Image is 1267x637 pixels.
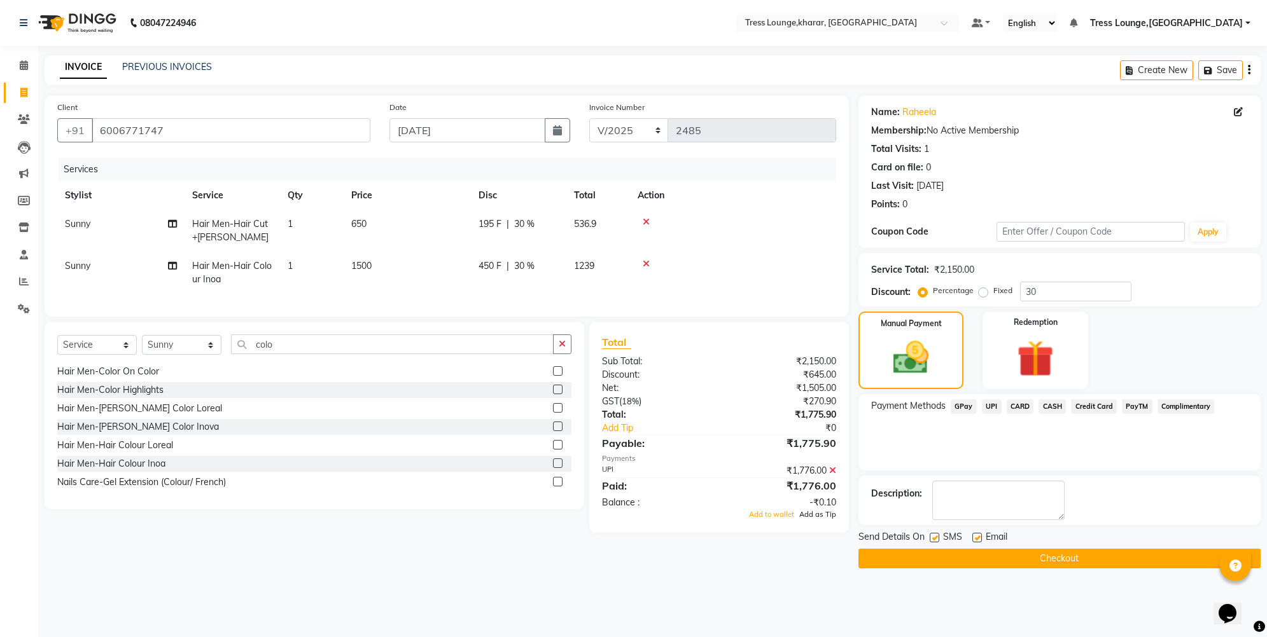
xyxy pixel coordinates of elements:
[719,496,846,509] div: -₹0.10
[574,260,594,271] span: 1239
[1120,60,1193,80] button: Create New
[589,102,645,113] label: Invoice Number
[57,420,219,434] div: Hair Men-[PERSON_NAME] Color Inova
[602,336,631,349] span: Total
[592,355,719,368] div: Sub Total:
[592,464,719,477] div: UPI
[280,181,344,210] th: Qty
[389,102,407,113] label: Date
[1190,223,1226,242] button: Apply
[57,102,78,113] label: Client
[57,457,165,470] div: Hair Men-Hair Colour Inoa
[986,530,1007,546] span: Email
[719,478,846,493] div: ₹1,776.00
[871,263,929,277] div: Service Total:
[566,181,630,210] th: Total
[592,421,740,435] a: Add Tip
[630,181,836,210] th: Action
[871,124,1248,137] div: No Active Membership
[1122,399,1152,414] span: PayTM
[943,530,962,546] span: SMS
[479,259,501,273] span: 450 F
[871,106,900,119] div: Name:
[32,5,120,41] img: logo
[57,439,173,452] div: Hair Men-Hair Colour Loreal
[871,487,922,500] div: Description:
[871,124,927,137] div: Membership:
[993,285,1012,296] label: Fixed
[1198,60,1243,80] button: Save
[59,158,846,181] div: Services
[57,181,185,210] th: Stylist
[881,318,942,329] label: Manual Payment
[719,395,846,408] div: ₹270.90
[871,198,900,211] div: Points:
[57,118,93,142] button: +91
[719,464,846,477] div: ₹1,776.00
[858,549,1261,568] button: Checkout
[719,435,846,451] div: ₹1,775.90
[1071,399,1117,414] span: Credit Card
[871,161,923,174] div: Card on file:
[231,334,554,354] input: Search or Scan
[871,179,914,193] div: Last Visit:
[934,263,974,277] div: ₹2,150.00
[871,399,946,413] span: Payment Methods
[192,260,272,285] span: Hair Men-Hair Colour Inoa
[192,218,269,243] span: Hair Men-Hair Cut+[PERSON_NAME]
[1014,317,1058,328] label: Redemption
[92,118,370,142] input: Search by Name/Mobile/Email/Code
[602,395,619,407] span: GST
[858,530,925,546] span: Send Details On
[602,453,836,464] div: Payments
[592,381,719,395] div: Net:
[57,383,164,397] div: Hair Men-Color Highlights
[507,259,509,273] span: |
[122,61,212,72] a: PREVIOUS INVOICES
[592,496,719,509] div: Balance :
[471,181,566,210] th: Disc
[1007,399,1034,414] span: CARD
[351,260,372,271] span: 1500
[185,181,280,210] th: Service
[871,225,997,238] div: Coupon Code
[933,285,974,296] label: Percentage
[1005,336,1065,381] img: _gift.svg
[871,142,921,156] div: Total Visits:
[902,106,936,119] a: Raheela
[507,217,509,231] span: |
[514,259,535,273] span: 30 %
[514,217,535,231] span: 30 %
[916,179,944,193] div: [DATE]
[592,435,719,451] div: Payable:
[57,476,226,489] div: Nails Care-Gel Extension (Colour/ French)
[1090,17,1243,30] span: Tress Lounge,[GEOGRAPHIC_DATA]
[479,217,501,231] span: 195 F
[1158,399,1215,414] span: Complimentary
[574,218,596,229] span: 536.9
[926,161,931,174] div: 0
[344,181,471,210] th: Price
[719,355,846,368] div: ₹2,150.00
[997,222,1185,242] input: Enter Offer / Coupon Code
[622,396,639,406] span: 18%
[592,408,719,421] div: Total:
[871,285,911,299] div: Discount:
[740,421,846,435] div: ₹0
[1214,586,1254,624] iframe: chat widget
[719,381,846,395] div: ₹1,505.00
[57,402,222,415] div: Hair Men-[PERSON_NAME] Color Loreal
[288,218,293,229] span: 1
[1039,399,1066,414] span: CASH
[288,260,293,271] span: 1
[592,368,719,381] div: Discount:
[351,218,367,229] span: 650
[65,218,90,229] span: Sunny
[924,142,929,156] div: 1
[882,337,940,378] img: _cash.svg
[951,399,977,414] span: GPay
[719,368,846,381] div: ₹645.00
[902,198,907,211] div: 0
[592,478,719,493] div: Paid:
[799,510,836,519] span: Add as Tip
